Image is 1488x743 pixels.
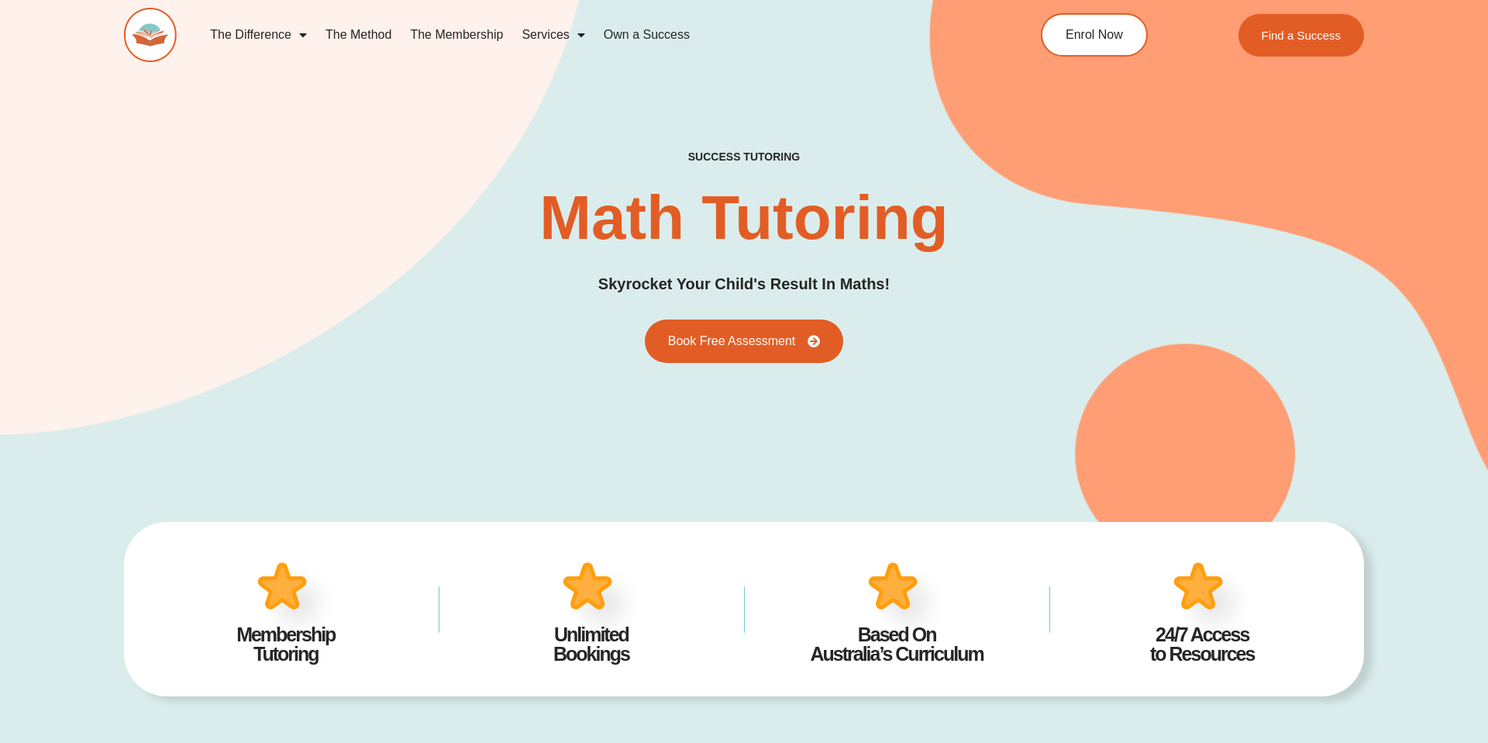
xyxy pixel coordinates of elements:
[668,335,796,347] span: Book Free Assessment
[157,625,415,664] h4: Membership Tutoring
[767,625,1026,664] h4: Based On Australia’s Curriculum
[1261,29,1341,41] span: Find a Success
[688,150,800,164] h4: success tutoring
[1073,625,1331,664] h4: 24/7 Access to Resources
[594,17,699,53] a: Own a Success
[401,17,512,53] a: The Membership
[462,625,721,664] h4: Unlimited Bookings
[1238,14,1364,57] a: Find a Success
[201,17,316,53] a: The Difference
[645,320,844,363] a: Book Free Assessment
[1066,29,1123,41] span: Enrol Now
[512,17,594,53] a: Services
[598,272,890,296] h3: Skyrocket Your Child's Result In Maths!
[316,17,401,53] a: The Method
[539,187,948,249] h2: Math Tutoring
[201,17,970,53] nav: Menu
[1041,13,1148,57] a: Enrol Now
[1222,568,1488,743] iframe: Chat Widget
